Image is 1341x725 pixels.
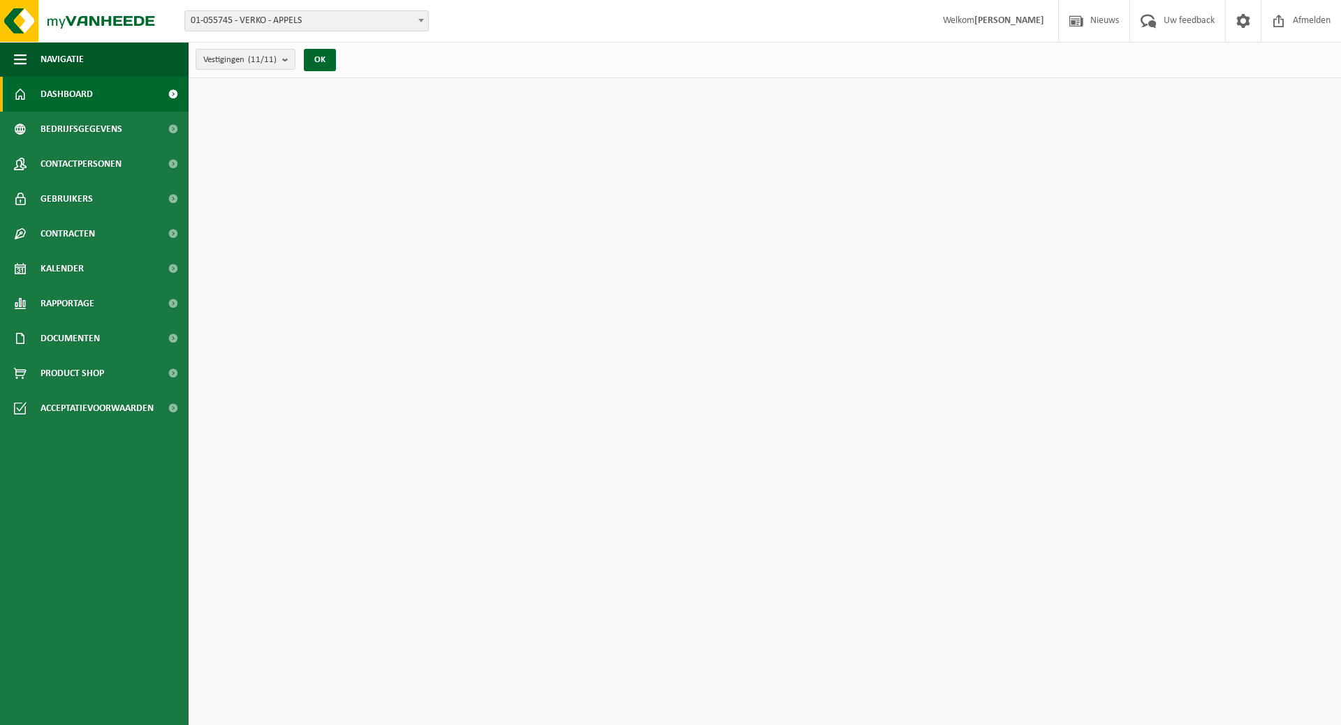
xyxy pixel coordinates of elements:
span: Acceptatievoorwaarden [41,391,154,426]
span: Kalender [41,251,84,286]
count: (11/11) [248,55,277,64]
span: Vestigingen [203,50,277,70]
button: OK [304,49,336,71]
span: Contactpersonen [41,147,122,181]
span: 01-055745 - VERKO - APPELS [184,10,429,31]
span: 01-055745 - VERKO - APPELS [185,11,428,31]
span: Navigatie [41,42,84,77]
button: Vestigingen(11/11) [196,49,295,70]
span: Rapportage [41,286,94,321]
strong: [PERSON_NAME] [974,15,1044,26]
span: Gebruikers [41,181,93,216]
span: Bedrijfsgegevens [41,112,122,147]
span: Product Shop [41,356,104,391]
span: Dashboard [41,77,93,112]
iframe: chat widget [7,694,233,725]
span: Contracten [41,216,95,251]
span: Documenten [41,321,100,356]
